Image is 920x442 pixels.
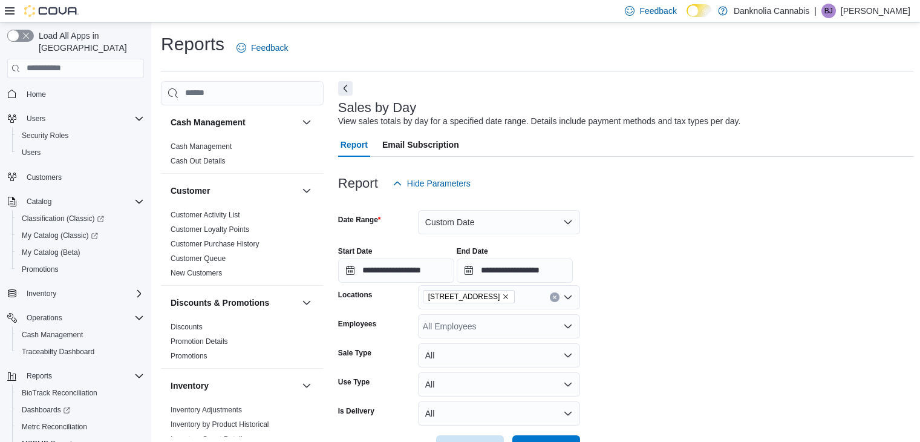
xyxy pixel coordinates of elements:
button: Traceabilty Dashboard [12,343,149,360]
span: Catalog [27,197,51,206]
span: Inventory by Product Historical [171,420,269,429]
div: View sales totals by day for a specified date range. Details include payment methods and tax type... [338,115,741,128]
span: Security Roles [22,131,68,140]
a: Customer Loyalty Points [171,225,249,234]
span: Traceabilty Dashboard [22,347,94,357]
button: Cash Management [171,116,297,128]
button: Remove 5225 Highway 18 from selection in this group [502,293,509,300]
button: Clear input [550,292,560,302]
label: Start Date [338,246,373,256]
h1: Reports [161,32,224,56]
h3: Discounts & Promotions [171,297,269,309]
label: Date Range [338,215,381,225]
a: Traceabilty Dashboard [17,345,99,359]
span: Inventory [22,286,144,301]
button: Customer [171,185,297,197]
span: Feedback [251,42,288,54]
a: Discounts [171,323,203,331]
button: Reports [2,368,149,384]
span: Discounts [171,322,203,332]
button: Inventory [299,378,314,393]
span: Promotions [171,351,207,361]
h3: Sales by Day [338,101,417,115]
a: Promotions [171,352,207,360]
span: Traceabilty Dashboard [17,345,144,359]
img: Cova [24,5,79,17]
button: Metrc Reconciliation [12,418,149,435]
span: Users [22,148,41,157]
span: My Catalog (Classic) [17,228,144,243]
span: My Catalog (Beta) [22,248,80,257]
label: Locations [338,290,373,300]
span: Promotion Details [171,337,228,346]
a: Customers [22,170,67,185]
button: Inventory [171,380,297,392]
a: My Catalog (Classic) [12,227,149,244]
a: Dashboards [17,403,75,417]
h3: Report [338,176,378,191]
span: [STREET_ADDRESS] [428,291,500,303]
span: Home [22,87,144,102]
button: All [418,372,580,397]
span: Dashboards [17,403,144,417]
div: Cash Management [161,139,324,173]
button: Discounts & Promotions [171,297,297,309]
span: Cash Out Details [171,156,226,166]
span: Customer Queue [171,254,226,263]
a: Promotion Details [171,337,228,346]
span: Classification (Classic) [17,211,144,226]
a: Users [17,145,45,160]
a: Home [22,87,51,102]
input: Dark Mode [687,4,712,17]
label: End Date [457,246,488,256]
a: Customer Purchase History [171,240,259,248]
button: Users [2,110,149,127]
a: Metrc Reconciliation [17,420,92,434]
button: Inventory [2,285,149,302]
a: Cash Out Details [171,157,226,165]
span: Promotions [17,262,144,277]
button: All [418,401,580,426]
span: Email Subscription [382,133,459,157]
button: Catalog [2,193,149,210]
span: Operations [27,313,62,323]
span: Home [27,90,46,99]
h3: Customer [171,185,210,197]
button: Operations [22,311,67,325]
span: My Catalog (Classic) [22,231,98,240]
button: Promotions [12,261,149,278]
span: Dashboards [22,405,70,415]
button: Operations [2,309,149,326]
button: Home [2,85,149,103]
input: Press the down key to open a popover containing a calendar. [457,259,573,283]
span: Cash Management [22,330,83,340]
label: Is Delivery [338,406,374,416]
a: My Catalog (Beta) [17,245,85,260]
label: Sale Type [338,348,371,358]
button: All [418,343,580,368]
a: Inventory Adjustments [171,406,242,414]
button: Open list of options [563,292,573,302]
span: Hide Parameters [407,177,471,190]
button: My Catalog (Beta) [12,244,149,261]
button: BioTrack Reconciliation [12,384,149,401]
a: Inventory by Product Historical [171,420,269,429]
a: Dashboards [12,401,149,418]
button: Reports [22,369,57,383]
a: Feedback [232,36,293,60]
a: Classification (Classic) [17,211,109,226]
p: | [814,4,817,18]
label: Use Type [338,377,370,387]
button: Catalog [22,194,56,209]
button: Users [12,144,149,161]
span: Customers [27,173,62,182]
span: Cash Management [17,328,144,342]
a: New Customers [171,269,222,277]
span: Load All Apps in [GEOGRAPHIC_DATA] [34,30,144,54]
div: Customer [161,208,324,285]
h3: Inventory [171,380,209,392]
span: Metrc Reconciliation [22,422,87,432]
a: Cash Management [17,328,88,342]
